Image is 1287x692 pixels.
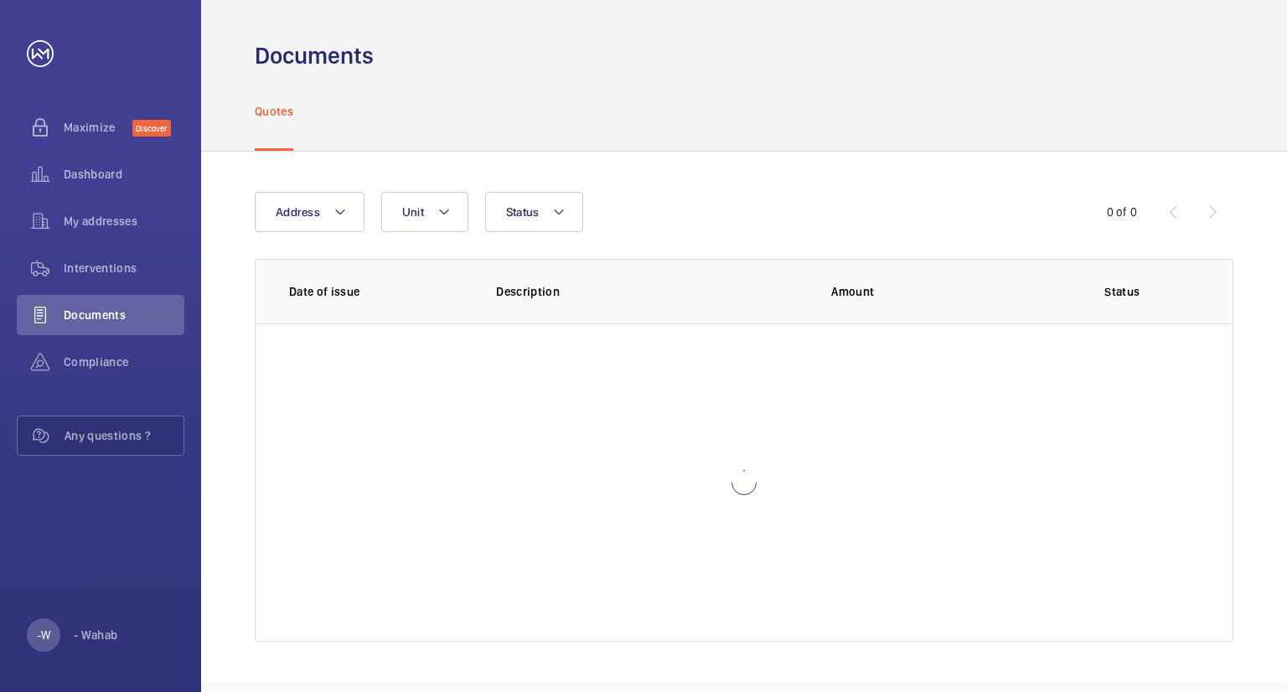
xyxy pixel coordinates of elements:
[831,283,1018,300] p: Amount
[65,427,183,444] span: Any questions ?
[74,627,117,643] p: - Wahab
[506,205,540,219] span: Status
[402,205,424,219] span: Unit
[64,213,184,230] span: My addresses
[1107,204,1137,220] div: 0 of 0
[64,307,184,323] span: Documents
[289,283,469,300] p: Date of issue
[485,192,584,232] button: Status
[255,103,293,120] p: Quotes
[255,192,364,232] button: Address
[64,260,184,276] span: Interventions
[255,40,374,71] h1: Documents
[496,283,804,300] p: Description
[132,120,171,137] span: Discover
[1046,283,1199,300] p: Status
[64,166,184,183] span: Dashboard
[381,192,468,232] button: Unit
[37,627,50,643] p: -W
[276,205,320,219] span: Address
[64,354,184,370] span: Compliance
[64,119,132,136] span: Maximize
